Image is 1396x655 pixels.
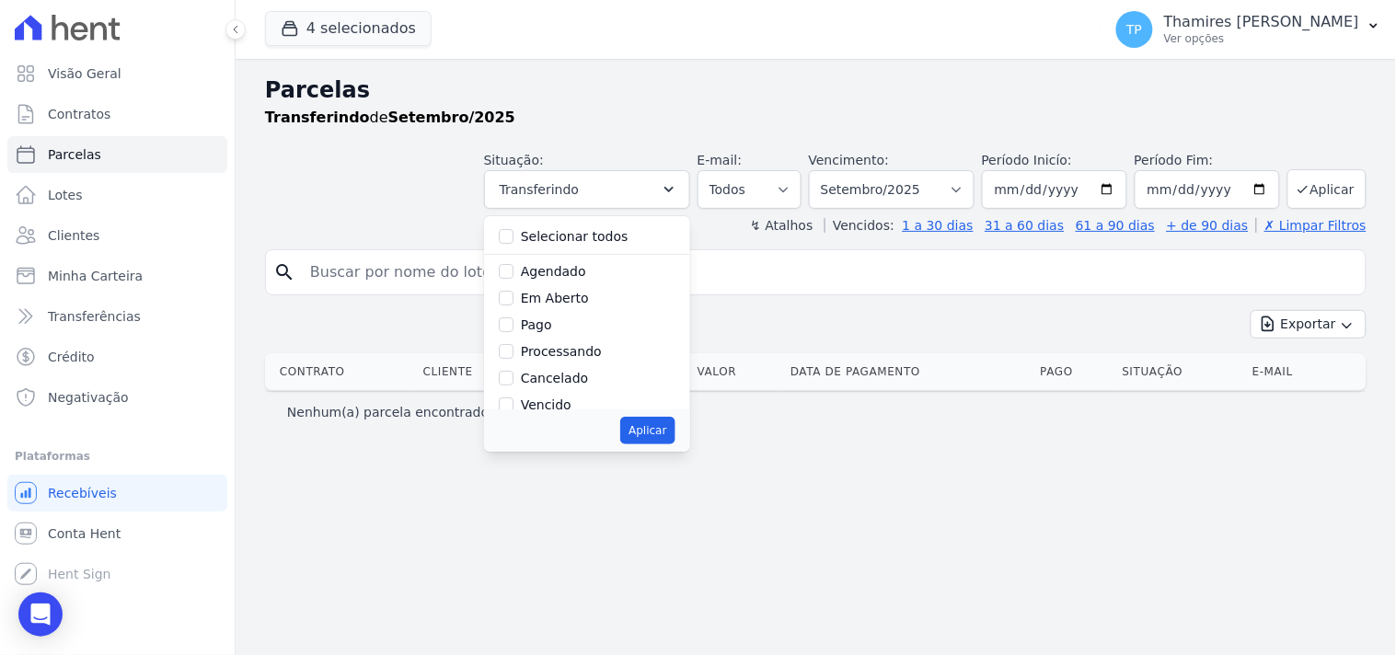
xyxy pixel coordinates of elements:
button: Exportar [1251,310,1367,339]
a: + de 90 dias [1167,218,1249,233]
a: Negativação [7,379,227,416]
a: Parcelas [7,136,227,173]
span: Lotes [48,186,83,204]
th: Data de Pagamento [783,353,1033,390]
label: Em Aberto [521,291,589,305]
span: Transferências [48,307,141,326]
span: Transferindo [500,178,580,201]
input: Buscar por nome do lote ou do cliente [299,254,1358,291]
a: Clientes [7,217,227,254]
th: Contrato [265,353,416,390]
label: Vencimento: [809,153,889,167]
p: Nenhum(a) parcela encontrado(a) [287,403,507,421]
a: Recebíveis [7,475,227,511]
th: E-mail [1245,353,1341,390]
th: Situação [1115,353,1245,390]
th: Valor [690,353,783,390]
span: Conta Hent [48,524,121,543]
span: Clientes [48,226,99,245]
a: 31 a 60 dias [985,218,1064,233]
label: Vencidos: [825,218,894,233]
a: ✗ Limpar Filtros [1256,218,1367,233]
a: Visão Geral [7,55,227,92]
span: Minha Carteira [48,267,143,285]
span: Visão Geral [48,64,121,83]
div: Open Intercom Messenger [18,592,63,637]
a: Crédito [7,339,227,375]
span: Negativação [48,388,129,407]
label: Vencido [521,397,571,412]
th: Pago [1033,353,1115,390]
a: Transferências [7,298,227,335]
a: 1 a 30 dias [903,218,974,233]
button: Transferindo [484,170,690,209]
a: Conta Hent [7,515,227,552]
span: Recebíveis [48,484,117,502]
button: TP Thamires [PERSON_NAME] Ver opções [1102,4,1396,55]
label: Período Fim: [1135,151,1280,170]
span: TP [1126,23,1142,36]
button: 4 selecionados [265,11,432,46]
p: Ver opções [1164,31,1359,46]
label: E-mail: [698,153,743,167]
p: Thamires [PERSON_NAME] [1164,13,1359,31]
span: Parcelas [48,145,101,164]
label: Selecionar todos [521,229,629,244]
label: ↯ Atalhos [750,218,813,233]
h2: Parcelas [265,74,1367,107]
a: Minha Carteira [7,258,227,294]
button: Aplicar [620,417,675,444]
strong: Setembro/2025 [388,109,515,126]
span: Crédito [48,348,95,366]
th: Cliente [416,353,527,390]
a: Lotes [7,177,227,213]
p: de [265,107,515,129]
a: Contratos [7,96,227,132]
span: Contratos [48,105,110,123]
strong: Transferindo [265,109,370,126]
label: Processando [521,344,602,359]
div: Plataformas [15,445,220,467]
label: Período Inicío: [982,153,1072,167]
i: search [273,261,295,283]
label: Situação: [484,153,544,167]
label: Agendado [521,264,586,279]
label: Cancelado [521,371,588,385]
button: Aplicar [1287,169,1367,209]
label: Pago [521,317,552,332]
a: 61 a 90 dias [1076,218,1155,233]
